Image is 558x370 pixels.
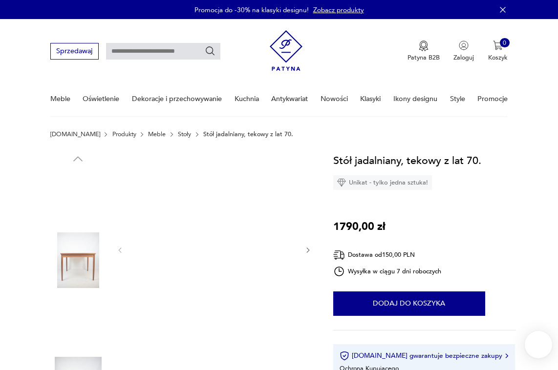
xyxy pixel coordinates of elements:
[333,291,485,316] button: Dodaj do koszyka
[50,43,99,59] button: Sprzedawaj
[340,351,349,361] img: Ikona certyfikatu
[453,41,474,62] button: Zaloguj
[333,218,386,235] p: 1790,00 zł
[203,131,293,138] p: Stół jadalniany, tekowy z lat 70.
[337,178,346,187] img: Ikona diamentu
[50,295,106,350] img: Zdjęcie produktu Stół jadalniany, tekowy z lat 70.
[333,175,432,190] div: Unikat - tylko jedna sztuka!
[83,82,119,116] a: Oświetlenie
[453,53,474,62] p: Zaloguj
[419,41,429,51] img: Ikona medalu
[235,82,259,116] a: Kuchnia
[50,131,100,138] a: [DOMAIN_NAME]
[333,266,442,277] div: Wysyłka w ciągu 7 dni roboczych
[194,5,309,15] p: Promocja do -30% na klasyki designu!
[360,82,381,116] a: Klasyki
[333,249,442,261] div: Dostawa od 150,00 PLN
[270,27,302,74] img: Patyna - sklep z meblami i dekoracjami vintage
[408,53,440,62] p: Patyna B2B
[205,46,215,57] button: Szukaj
[500,38,510,48] div: 0
[493,41,503,50] img: Ikona koszyka
[313,5,364,15] a: Zobacz produkty
[408,41,440,62] button: Patyna B2B
[333,152,481,169] h1: Stół jadalniany, tekowy z lat 70.
[477,82,508,116] a: Promocje
[488,53,508,62] p: Koszyk
[505,353,508,358] img: Ikona strzałki w prawo
[50,170,106,226] img: Zdjęcie produktu Stół jadalniany, tekowy z lat 70.
[340,351,508,361] button: [DOMAIN_NAME] gwarantuje bezpieczne zakupy
[132,82,222,116] a: Dekoracje i przechowywanie
[132,152,296,347] img: Zdjęcie produktu Stół jadalniany, tekowy z lat 70.
[525,331,552,358] iframe: Smartsupp widget button
[178,131,191,138] a: Stoły
[112,131,136,138] a: Produkty
[271,82,308,116] a: Antykwariat
[321,82,348,116] a: Nowości
[408,41,440,62] a: Ikona medaluPatyna B2B
[393,82,437,116] a: Ikony designu
[333,249,345,261] img: Ikona dostawy
[50,232,106,288] img: Zdjęcie produktu Stół jadalniany, tekowy z lat 70.
[50,49,99,55] a: Sprzedawaj
[148,131,166,138] a: Meble
[450,82,465,116] a: Style
[488,41,508,62] button: 0Koszyk
[50,82,70,116] a: Meble
[459,41,469,50] img: Ikonka użytkownika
